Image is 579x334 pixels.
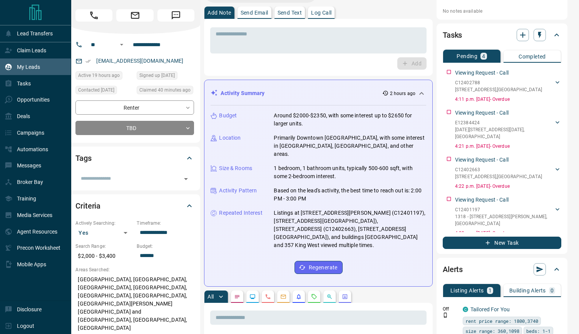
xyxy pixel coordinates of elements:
p: 1 bedroom, 1 bathroom units, typically 500-600 sqft, with some 2-bedroom interest. [274,164,426,180]
span: Active 19 hours ago [78,72,120,79]
h2: Tags [75,152,91,164]
span: Call [75,9,112,22]
p: Building Alerts [509,288,546,293]
div: C12402663[STREET_ADDRESS],[GEOGRAPHIC_DATA] [455,165,561,182]
p: 2 hours ago [390,90,415,97]
p: 4:33 p.m. [DATE] - Overdue [455,230,561,237]
h2: Tasks [443,29,462,41]
p: Based on the lead's activity, the best time to reach out is: 2:00 PM - 3:00 PM [274,187,426,203]
p: Size & Rooms [219,164,252,172]
span: rent price range: 1800,3740 [465,317,538,325]
svg: Notes [234,294,240,300]
p: Budget: [137,243,194,250]
p: 1 [489,288,492,293]
div: Yes [75,227,133,239]
p: [DATE][STREET_ADDRESS][DATE] , [GEOGRAPHIC_DATA] [455,126,554,140]
div: Sun Nov 22 2020 [137,71,194,82]
p: [STREET_ADDRESS] , [GEOGRAPHIC_DATA] [455,173,542,180]
button: New Task [443,237,561,249]
p: C12402663 [455,166,542,173]
p: All [208,294,214,299]
p: $2,000 - $3,400 [75,250,133,262]
p: Send Email [241,10,268,15]
p: Viewing Request - Call [455,156,509,164]
p: Completed [519,54,546,59]
a: Tailored For You [470,306,510,312]
div: C124011971318 - [STREET_ADDRESS][PERSON_NAME],[GEOGRAPHIC_DATA] [455,205,561,229]
svg: Emails [280,294,286,300]
p: Primarily Downtown [GEOGRAPHIC_DATA], with some interest in [GEOGRAPHIC_DATA], [GEOGRAPHIC_DATA],... [274,134,426,158]
span: Contacted [DATE] [78,86,114,94]
div: condos.ca [463,307,468,312]
div: Sat Oct 16 2021 [75,86,133,97]
svg: Email Verified [85,58,91,64]
div: Sun Sep 14 2025 [75,71,133,82]
p: Budget [219,112,237,120]
p: 1318 - [STREET_ADDRESS][PERSON_NAME] , [GEOGRAPHIC_DATA] [455,213,554,227]
p: Viewing Request - Call [455,109,509,117]
p: Pending [457,53,477,59]
svg: Listing Alerts [296,294,302,300]
p: 4:11 p.m. [DATE] - Overdue [455,96,561,103]
div: Renter [75,100,194,115]
p: Around $2000-$2350, with some interest up to $2650 for larger units. [274,112,426,128]
p: Send Text [278,10,302,15]
div: C12402788[STREET_ADDRESS],[GEOGRAPHIC_DATA] [455,78,561,95]
p: Off [443,306,458,312]
p: C12402788 [455,79,542,86]
p: [STREET_ADDRESS] , [GEOGRAPHIC_DATA] [455,86,542,93]
p: Activity Summary [221,89,264,97]
p: E12384424 [455,119,554,126]
p: Listing Alerts [450,288,484,293]
p: Viewing Request - Call [455,196,509,204]
p: 0 [551,288,554,293]
h2: Criteria [75,200,100,212]
svg: Requests [311,294,317,300]
div: Tasks [443,26,561,44]
span: Message [157,9,194,22]
p: Search Range: [75,243,133,250]
p: 4 [482,53,485,59]
p: 4:22 p.m. [DATE] - Overdue [455,183,561,190]
div: Activity Summary2 hours ago [211,86,426,100]
a: [EMAIL_ADDRESS][DOMAIN_NAME] [96,58,183,64]
p: Viewing Request - Call [455,69,509,77]
svg: Agent Actions [342,294,348,300]
p: Add Note [208,10,231,15]
div: Mon Sep 15 2025 [137,86,194,97]
p: Location [219,134,241,142]
p: Actively Searching: [75,220,133,227]
div: TBD [75,121,194,135]
p: Log Call [311,10,331,15]
button: Open [181,174,191,184]
div: Alerts [443,260,561,279]
span: Signed up [DATE] [139,72,175,79]
p: 4:21 p.m. [DATE] - Overdue [455,143,561,150]
p: Repeated Interest [219,209,262,217]
div: E12384424[DATE][STREET_ADDRESS][DATE],[GEOGRAPHIC_DATA] [455,118,561,142]
p: Listings at [STREET_ADDRESS][PERSON_NAME] (C12401197), [STREET_ADDRESS][GEOGRAPHIC_DATA]), [STREE... [274,209,426,249]
svg: Opportunities [326,294,333,300]
h2: Alerts [443,263,463,276]
button: Open [117,40,126,49]
p: Areas Searched: [75,266,194,273]
svg: Calls [265,294,271,300]
svg: Push Notification Only [443,312,448,318]
span: Claimed 40 minutes ago [139,86,191,94]
span: Email [116,9,153,22]
p: No notes available [443,8,561,15]
p: Timeframe: [137,220,194,227]
button: Regenerate [295,261,343,274]
div: Tags [75,149,194,167]
svg: Lead Browsing Activity [249,294,256,300]
p: C12401197 [455,206,554,213]
p: Activity Pattern [219,187,257,195]
div: Criteria [75,197,194,215]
